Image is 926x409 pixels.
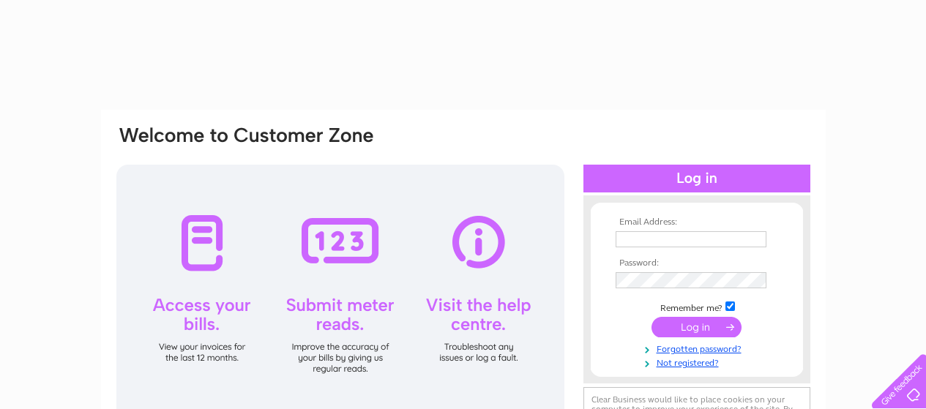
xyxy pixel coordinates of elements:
[616,355,782,369] a: Not registered?
[616,341,782,355] a: Forgotten password?
[612,258,782,269] th: Password:
[612,217,782,228] th: Email Address:
[651,317,742,337] input: Submit
[612,299,782,314] td: Remember me?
